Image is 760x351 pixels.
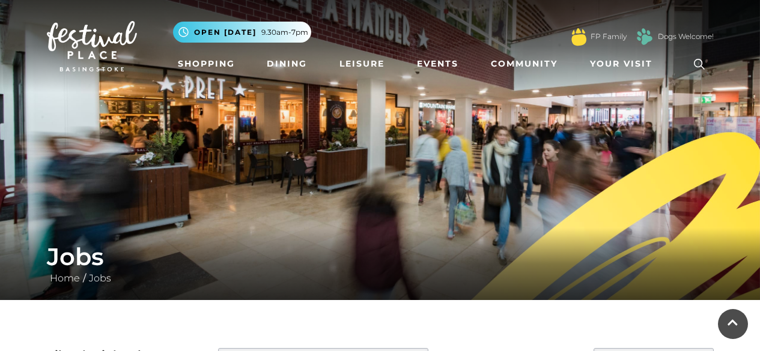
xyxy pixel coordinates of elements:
[590,58,652,70] span: Your Visit
[173,22,311,43] button: Open [DATE] 9.30am-7pm
[86,272,114,284] a: Jobs
[658,31,714,42] a: Dogs Welcome!
[585,53,663,75] a: Your Visit
[38,242,723,286] div: /
[262,53,312,75] a: Dining
[47,242,714,271] h1: Jobs
[194,27,257,38] span: Open [DATE]
[412,53,463,75] a: Events
[173,53,240,75] a: Shopping
[47,21,137,71] img: Festival Place Logo
[591,31,627,42] a: FP Family
[486,53,562,75] a: Community
[335,53,389,75] a: Leisure
[261,27,308,38] span: 9.30am-7pm
[47,272,83,284] a: Home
